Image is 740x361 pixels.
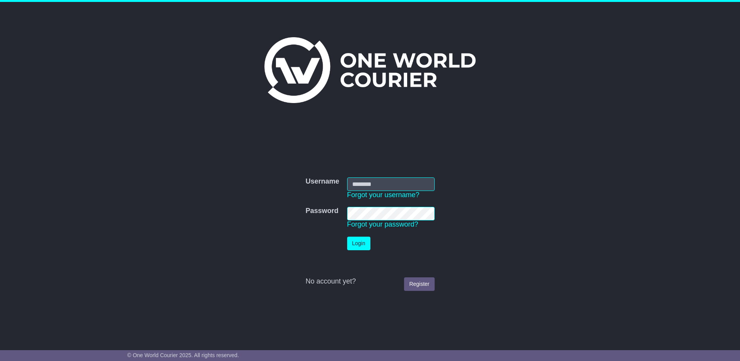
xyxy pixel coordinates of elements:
button: Login [347,237,370,250]
img: One World [264,37,476,103]
a: Forgot your username? [347,191,420,199]
span: © One World Courier 2025. All rights reserved. [127,352,239,358]
a: Register [404,277,434,291]
a: Forgot your password? [347,220,418,228]
div: No account yet? [305,277,434,286]
label: Password [305,207,338,215]
label: Username [305,177,339,186]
